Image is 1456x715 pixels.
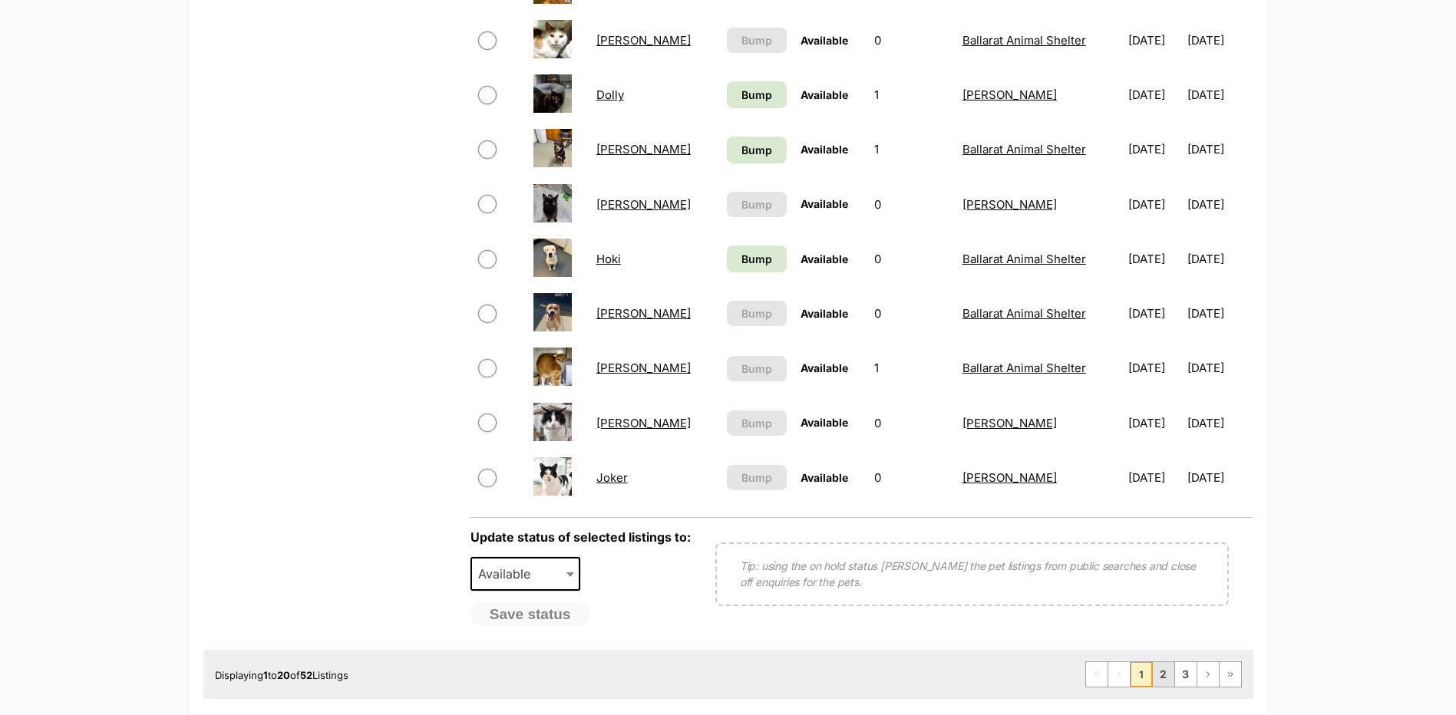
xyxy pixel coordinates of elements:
td: 1 [868,123,954,176]
span: Page 1 [1131,662,1152,687]
td: [DATE] [1187,287,1251,340]
span: Previous page [1108,662,1130,687]
span: Bump [741,87,772,103]
td: [DATE] [1187,68,1251,121]
span: Available [472,563,546,585]
a: Page 2 [1153,662,1174,687]
strong: 20 [277,669,290,681]
td: [DATE] [1122,178,1186,231]
span: Available [801,361,848,374]
td: 0 [868,397,954,450]
span: Bump [741,470,772,486]
span: Bump [741,142,772,158]
a: [PERSON_NAME] [596,197,691,212]
button: Bump [727,465,787,490]
td: 0 [868,232,954,285]
a: Ballarat Animal Shelter [962,33,1086,48]
td: [DATE] [1122,341,1186,394]
td: [DATE] [1187,451,1251,504]
a: Page 3 [1175,662,1197,687]
a: [PERSON_NAME] [962,416,1057,430]
a: Dolly [596,87,624,102]
span: Displaying to of Listings [215,669,348,681]
td: [DATE] [1122,68,1186,121]
a: [PERSON_NAME] [962,87,1057,102]
a: Bump [727,81,787,108]
td: [DATE] [1187,232,1251,285]
span: Bump [741,32,772,48]
a: [PERSON_NAME] [962,470,1057,485]
span: Bump [741,251,772,267]
span: Available [801,34,848,47]
a: Next page [1197,662,1219,687]
span: Bump [741,361,772,377]
span: Available [801,416,848,429]
td: [DATE] [1187,397,1251,450]
a: [PERSON_NAME] [596,33,691,48]
td: [DATE] [1122,14,1186,67]
a: [PERSON_NAME] [596,416,691,430]
a: [PERSON_NAME] [596,142,691,157]
span: Available [801,307,848,320]
span: Bump [741,196,772,213]
a: [PERSON_NAME] [596,361,691,375]
a: Ballarat Animal Shelter [962,361,1086,375]
a: [PERSON_NAME] [962,197,1057,212]
td: [DATE] [1122,123,1186,176]
span: Available [801,471,848,484]
a: Ballarat Animal Shelter [962,306,1086,321]
label: Update status of selected listings to: [470,529,691,545]
td: [DATE] [1187,178,1251,231]
td: [DATE] [1122,287,1186,340]
span: Available [801,143,848,156]
span: First page [1086,662,1108,687]
span: Bump [741,305,772,321]
span: Bump [741,415,772,431]
td: [DATE] [1187,123,1251,176]
a: Ballarat Animal Shelter [962,142,1086,157]
a: [PERSON_NAME] [596,306,691,321]
td: 1 [868,341,954,394]
span: Available [470,557,581,591]
td: 0 [868,287,954,340]
button: Bump [727,410,787,436]
a: Joker [596,470,628,485]
a: Last page [1220,662,1241,687]
td: [DATE] [1122,451,1186,504]
td: [DATE] [1187,341,1251,394]
a: Hoki [596,252,621,266]
td: 0 [868,451,954,504]
td: [DATE] [1122,232,1186,285]
td: 1 [868,68,954,121]
td: [DATE] [1122,397,1186,450]
span: Available [801,88,848,101]
a: Bump [727,245,787,272]
span: Available [801,252,848,265]
button: Bump [727,28,787,53]
a: Ballarat Animal Shelter [962,252,1086,266]
td: [DATE] [1187,14,1251,67]
strong: 52 [300,669,312,681]
button: Bump [727,356,787,381]
nav: Pagination [1085,661,1242,687]
a: Bump [727,137,787,163]
button: Save status [470,602,590,627]
span: Available [801,197,848,210]
td: 0 [868,178,954,231]
button: Bump [727,301,787,326]
strong: 1 [263,669,268,681]
td: 0 [868,14,954,67]
button: Bump [727,192,787,217]
p: Tip: using the on hold status [PERSON_NAME] the pet listings from public searches and close off e... [740,558,1204,590]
